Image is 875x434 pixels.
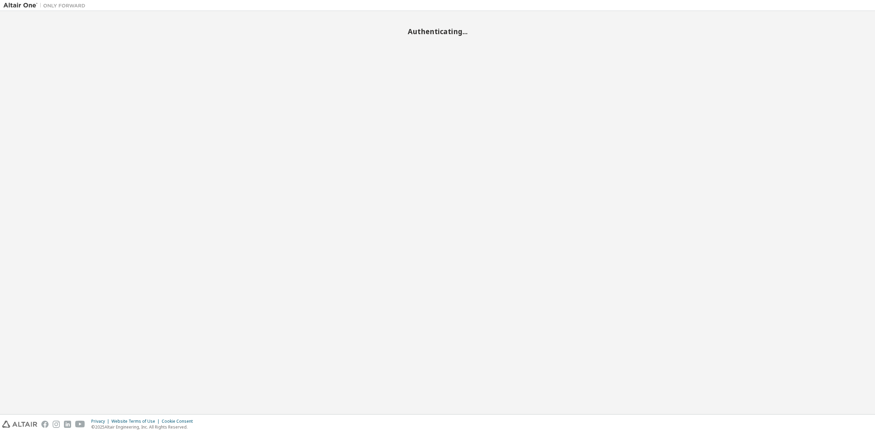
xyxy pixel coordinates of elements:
p: © 2025 Altair Engineering, Inc. All Rights Reserved. [91,424,197,430]
img: linkedin.svg [64,421,71,428]
img: facebook.svg [41,421,49,428]
img: Altair One [3,2,89,9]
div: Privacy [91,419,111,424]
img: altair_logo.svg [2,421,37,428]
div: Website Terms of Use [111,419,162,424]
img: instagram.svg [53,421,60,428]
img: youtube.svg [75,421,85,428]
h2: Authenticating... [3,27,872,36]
div: Cookie Consent [162,419,197,424]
